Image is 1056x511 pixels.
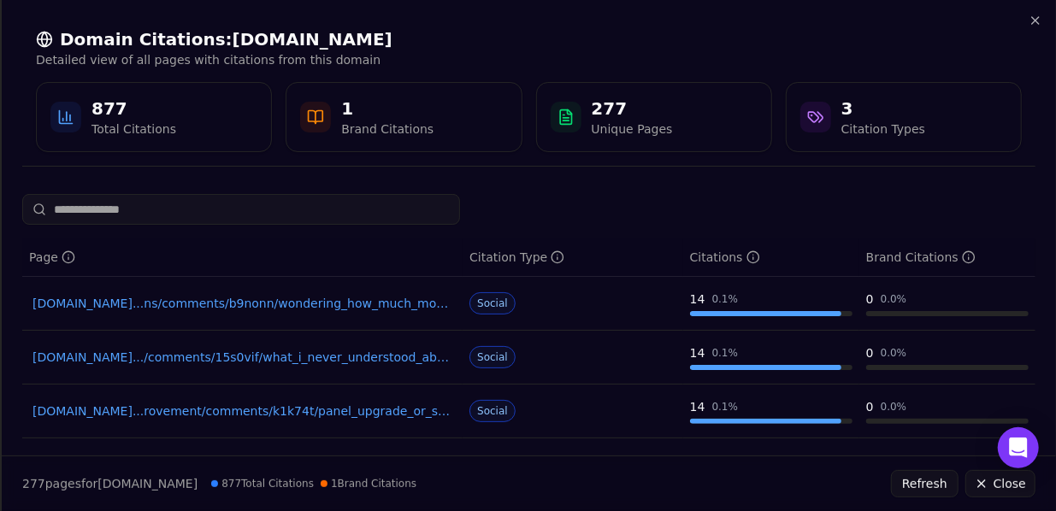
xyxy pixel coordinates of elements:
div: Citation Type [469,249,564,266]
span: 277 [22,477,45,490]
div: 14 [690,398,705,415]
div: 14 [690,291,705,308]
div: 0 [866,398,874,415]
div: 0.1 % [712,346,739,360]
div: Unique Pages [592,120,673,138]
div: 277 [592,97,673,120]
div: 0 [866,344,874,361]
button: Close [965,470,1035,497]
button: Refresh [891,470,959,497]
div: Total Citations [91,120,176,138]
th: page [22,238,463,277]
th: citationTypes [463,238,683,277]
div: 14 [690,344,705,361]
span: Social [469,346,516,368]
span: [DOMAIN_NAME] [97,477,198,490]
a: [DOMAIN_NAME].../comments/15s0vif/what_i_never_understood_about_people_buying_whole [32,349,452,366]
div: Citation Types [841,120,925,138]
span: 877 Total Citations [211,477,314,490]
div: 0.0 % [881,400,907,414]
div: 0.0 % [881,346,907,360]
a: [DOMAIN_NAME]...ns/comments/b9nonn/wondering_how_much_moving_an_outlet_usually_goes [32,295,452,312]
p: Detailed view of all pages with citations from this domain [36,51,1022,68]
div: 0.1 % [712,400,739,414]
a: [DOMAIN_NAME]...rovement/comments/k1k74t/panel_upgrade_or_subpanel_surge_protection [32,402,452,420]
span: 1 Brand Citations [321,477,416,490]
div: 0.1 % [712,292,739,306]
h2: Domain Citations: [DOMAIN_NAME] [36,27,1022,51]
div: 1 [341,97,434,120]
div: 3 [841,97,925,120]
p: page s for [22,475,198,492]
div: Citations [690,249,760,266]
div: 877 [91,97,176,120]
div: 0 [866,291,874,308]
th: totalCitationCount [683,238,859,277]
span: Social [469,400,516,422]
div: 0.0 % [881,292,907,306]
div: Page [29,249,75,266]
div: Brand Citations [866,249,976,266]
th: brandCitationCount [859,238,1035,277]
div: Brand Citations [341,120,434,138]
span: Social [469,292,516,314]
